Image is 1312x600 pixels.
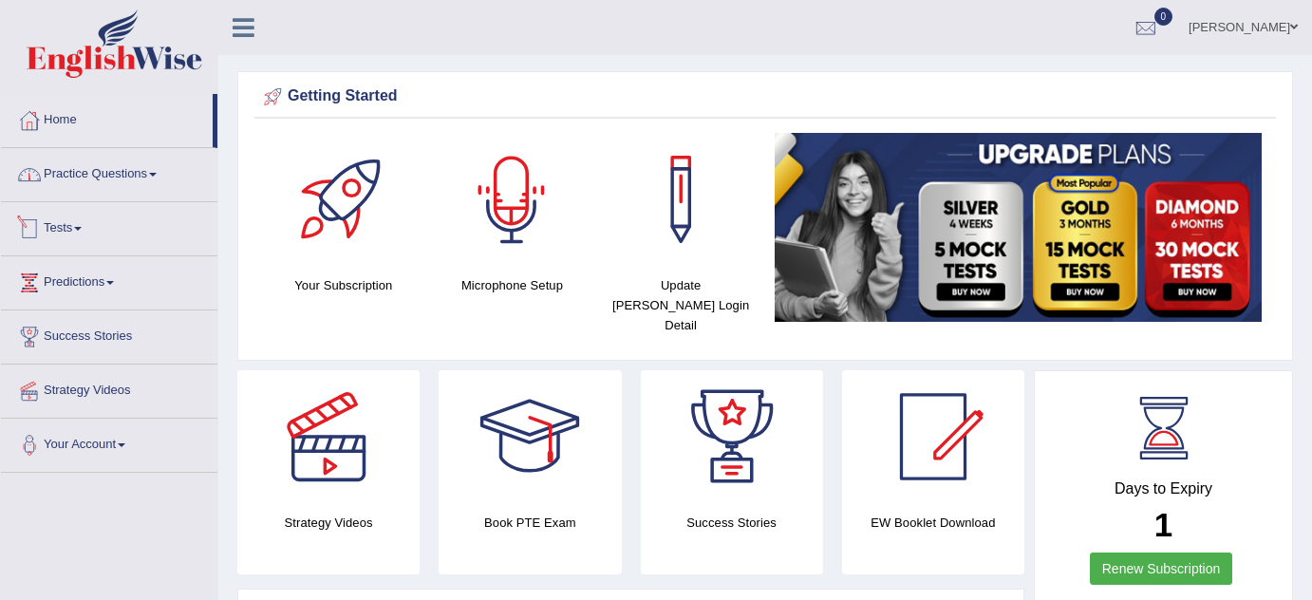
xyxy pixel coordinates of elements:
[237,513,420,533] h4: Strategy Videos
[1,256,217,304] a: Predictions
[775,133,1262,322] img: small5.jpg
[439,513,621,533] h4: Book PTE Exam
[1056,480,1271,497] h4: Days to Expiry
[1090,553,1233,585] a: Renew Subscription
[1,94,213,141] a: Home
[606,275,756,335] h4: Update [PERSON_NAME] Login Detail
[1154,8,1173,26] span: 0
[842,513,1024,533] h4: EW Booklet Download
[1,148,217,196] a: Practice Questions
[1,365,217,412] a: Strategy Videos
[1,310,217,358] a: Success Stories
[438,275,588,295] h4: Microphone Setup
[1,419,217,466] a: Your Account
[1,202,217,250] a: Tests
[1154,506,1172,543] b: 1
[269,275,419,295] h4: Your Subscription
[641,513,823,533] h4: Success Stories
[259,83,1271,111] div: Getting Started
